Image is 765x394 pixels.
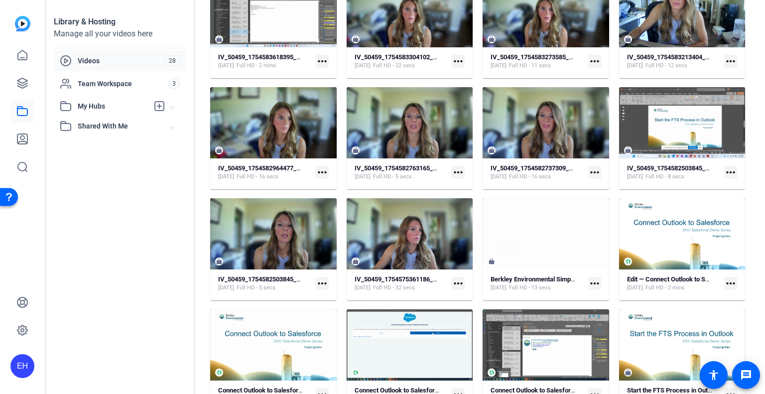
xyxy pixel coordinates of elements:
a: IV_50459_1754575361186_webcam[DATE]Full HD - 32 secs [355,275,448,292]
strong: Connect Outlook to Salesforce: Screen share Part 1 [491,387,638,394]
span: [DATE] [627,284,643,292]
span: Full HD - 32 secs [373,284,415,292]
span: Shared With Me [78,121,170,131]
a: IV_50459_1754583618395_screen[DATE]Full HD - 2 mins [218,53,312,70]
a: IV_50459_1754582503845_webcam[DATE]Full HD - 5 secs [218,275,312,292]
strong: IV_50459_1754582503845_screen [627,164,725,172]
mat-icon: accessibility [708,369,720,381]
span: [DATE] [491,284,507,292]
a: IV_50459_1754583273585_webcam[DATE]Full HD - 11 secs [491,53,584,70]
span: Full HD - 5 secs [237,284,275,292]
mat-icon: more_horiz [588,277,601,290]
strong: IV_50459_1754582964477_webcam [218,164,321,172]
span: Full HD - 2 mins [645,284,685,292]
strong: Connect Outlook to Salesforce: Screen share Part 2 [355,387,502,394]
a: IV_50459_1754582737309_webcam[DATE]Full HD - 16 secs [491,164,584,181]
span: [DATE] [218,284,234,292]
strong: IV_50459_1754582737309_webcam [491,164,593,172]
mat-icon: more_horiz [452,166,465,179]
span: [DATE] [627,173,643,181]
span: Full HD - 8 secs [645,173,684,181]
span: Videos [78,56,164,66]
span: Full HD - 2 mins [237,62,276,70]
strong: IV_50459_1754582503845_webcam [218,275,321,283]
span: Full HD - 16 secs [509,173,551,181]
mat-icon: message [740,369,752,381]
span: [DATE] [491,173,507,181]
span: [DATE] [218,62,234,70]
span: Full HD - 11 secs [509,62,551,70]
strong: IV_50459_1754582763165_webcam [355,164,457,172]
div: Library & Hosting [54,16,186,28]
span: [DATE] [627,62,643,70]
a: IV_50459_1754582763165_webcam[DATE]Full HD - 5 secs [355,164,448,181]
mat-icon: more_horiz [316,55,329,68]
a: Edit — Connect Outlook to Salesforce[DATE]Full HD - 2 mins [627,275,721,292]
span: Full HD - 16 secs [237,173,278,181]
a: IV_50459_1754583304102_webcam[DATE]Full HD - 22 secs [355,53,448,70]
mat-expansion-panel-header: My Hubs [54,96,186,116]
span: My Hubs [78,101,148,112]
span: Full HD - 13 secs [509,284,551,292]
img: blue-gradient.svg [15,16,30,31]
span: Team Workspace [78,79,168,89]
a: Berkley Environmental Simple (50298)[DATE]Full HD - 13 secs [491,275,584,292]
mat-icon: more_horiz [452,55,465,68]
mat-icon: more_horiz [316,166,329,179]
span: Full HD - 22 secs [373,62,415,70]
mat-icon: more_horiz [724,166,737,179]
strong: IV_50459_1754583618395_screen [218,53,316,61]
span: [DATE] [355,62,371,70]
mat-expansion-panel-header: Shared With Me [54,116,186,136]
div: EH [10,354,34,378]
a: IV_50459_1754583213404_webcam[DATE]Full HD - 12 secs [627,53,721,70]
strong: IV_50459_1754583273585_webcam [491,53,593,61]
a: IV_50459_1754582964477_webcam[DATE]Full HD - 16 secs [218,164,312,181]
span: [DATE] [491,62,507,70]
span: Full HD - 12 secs [645,62,687,70]
mat-icon: more_horiz [452,277,465,290]
div: Manage all your videos here [54,28,186,40]
span: 3 [168,78,180,89]
mat-icon: more_horiz [316,277,329,290]
span: Full HD - 5 secs [373,173,412,181]
a: IV_50459_1754582503845_screen[DATE]Full HD - 8 secs [627,164,721,181]
span: [DATE] [355,284,371,292]
mat-icon: more_horiz [588,55,601,68]
strong: Berkley Environmental Simple (50298) [491,275,600,283]
strong: IV_50459_1754575361186_webcam [355,275,457,283]
mat-icon: more_horiz [724,277,737,290]
span: [DATE] [355,173,371,181]
mat-icon: more_horiz [724,55,737,68]
strong: Edit — Connect Outlook to Salesforce [627,275,733,283]
span: 28 [164,55,180,66]
strong: Connect Outlook to Salesforce Intro: PPT Version [218,387,360,394]
strong: IV_50459_1754583304102_webcam [355,53,457,61]
mat-icon: more_horiz [588,166,601,179]
strong: IV_50459_1754583213404_webcam [627,53,730,61]
span: [DATE] [218,173,234,181]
